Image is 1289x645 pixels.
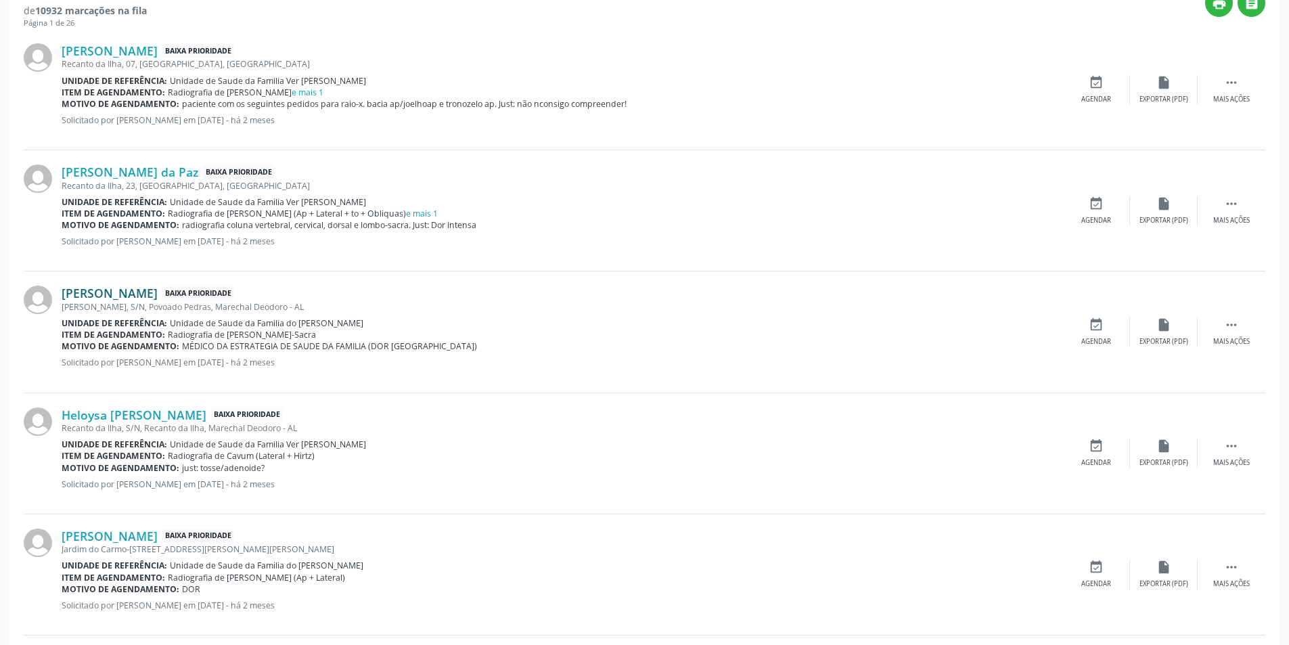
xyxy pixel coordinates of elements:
div: Mais ações [1213,216,1250,225]
div: Recanto da Ilha, 23, [GEOGRAPHIC_DATA], [GEOGRAPHIC_DATA] [62,180,1062,192]
span: Baixa Prioridade [203,165,275,179]
a: [PERSON_NAME] [62,43,158,58]
i:  [1224,196,1239,211]
b: Motivo de agendamento: [62,583,179,595]
i: insert_drive_file [1156,196,1171,211]
div: Exportar (PDF) [1139,216,1188,225]
a: Heloysa [PERSON_NAME] [62,407,206,422]
i: event_available [1089,317,1104,332]
b: Item de agendamento: [62,329,165,340]
span: just: tosse/adenoide? [182,462,265,474]
b: Unidade de referência: [62,560,167,571]
b: Item de agendamento: [62,450,165,462]
span: Baixa Prioridade [162,44,234,58]
strong: 10932 marcações na fila [35,4,147,17]
p: Solicitado por [PERSON_NAME] em [DATE] - há 2 meses [62,357,1062,368]
img: img [24,529,52,557]
b: Motivo de agendamento: [62,219,179,231]
a: [PERSON_NAME] [62,286,158,301]
p: Solicitado por [PERSON_NAME] em [DATE] - há 2 meses [62,479,1062,490]
div: Mais ações [1213,337,1250,347]
b: Item de agendamento: [62,572,165,583]
i:  [1224,75,1239,90]
div: Agendar [1081,337,1111,347]
img: img [24,286,52,314]
div: Recanto da Ilha, 07, [GEOGRAPHIC_DATA], [GEOGRAPHIC_DATA] [62,58,1062,70]
div: Exportar (PDF) [1139,579,1188,589]
i:  [1224,560,1239,575]
span: DOR [182,583,200,595]
i: event_available [1089,75,1104,90]
div: [PERSON_NAME], S/N, Povoado Pedras, Marechal Deodoro - AL [62,301,1062,313]
div: Agendar [1081,95,1111,104]
span: Baixa Prioridade [162,286,234,301]
div: de [24,3,147,18]
b: Unidade de referência: [62,196,167,208]
a: [PERSON_NAME] [62,529,158,543]
a: e mais 1 [292,87,323,98]
div: Jardim do Carmo-[STREET_ADDRESS][PERSON_NAME][PERSON_NAME] [62,543,1062,555]
b: Item de agendamento: [62,87,165,98]
b: Motivo de agendamento: [62,340,179,352]
div: Exportar (PDF) [1139,95,1188,104]
span: Radiografia de [PERSON_NAME] [168,87,323,98]
b: Motivo de agendamento: [62,462,179,474]
span: Unidade de Saude da Familia Ver [PERSON_NAME] [170,439,366,450]
span: Unidade de Saude da Familia do [PERSON_NAME] [170,560,363,571]
img: img [24,43,52,72]
span: Baixa Prioridade [162,529,234,543]
p: Solicitado por [PERSON_NAME] em [DATE] - há 2 meses [62,236,1062,247]
span: Unidade de Saude da Familia do [PERSON_NAME] [170,317,363,329]
i: event_available [1089,196,1104,211]
p: Solicitado por [PERSON_NAME] em [DATE] - há 2 meses [62,600,1062,611]
b: Item de agendamento: [62,208,165,219]
i: insert_drive_file [1156,439,1171,453]
span: Unidade de Saude da Familia Ver [PERSON_NAME] [170,75,366,87]
span: radiografia coluna vertebral, cervical, dorsal e lombo-sacra. Just: Dor intensa [182,219,476,231]
i: event_available [1089,439,1104,453]
div: Agendar [1081,216,1111,225]
div: Página 1 de 26 [24,18,147,29]
div: Agendar [1081,579,1111,589]
span: Radiografia de [PERSON_NAME] (Ap + Lateral) [168,572,345,583]
b: Motivo de agendamento: [62,98,179,110]
div: Recanto da Ilha, S/N, Recanto da Ilha, Marechal Deodoro - AL [62,422,1062,434]
span: Unidade de Saude da Familia Ver [PERSON_NAME] [170,196,366,208]
div: Mais ações [1213,458,1250,468]
i: insert_drive_file [1156,317,1171,332]
div: Exportar (PDF) [1139,458,1188,468]
span: paciente com os seguintes pedidos para raio-x. bacia ap/joelhoap e tronozelo ap. Just: não nconsi... [182,98,627,110]
i: insert_drive_file [1156,560,1171,575]
div: Agendar [1081,458,1111,468]
span: Radiografia de Cavum (Lateral + Hirtz) [168,450,315,462]
b: Unidade de referência: [62,439,167,450]
b: Unidade de referência: [62,317,167,329]
i: insert_drive_file [1156,75,1171,90]
a: [PERSON_NAME] da Paz [62,164,198,179]
a: e mais 1 [406,208,438,219]
div: Exportar (PDF) [1139,337,1188,347]
p: Solicitado por [PERSON_NAME] em [DATE] - há 2 meses [62,114,1062,126]
span: MÉDICO DA ESTRATEGIA DE SAUDE DA FAMILIA (DOR [GEOGRAPHIC_DATA]) [182,340,477,352]
span: Baixa Prioridade [211,408,283,422]
img: img [24,407,52,436]
span: Radiografia de [PERSON_NAME] (Ap + Lateral + to + Obliquas) [168,208,438,219]
img: img [24,164,52,193]
i: event_available [1089,560,1104,575]
span: Radiografia de [PERSON_NAME]-Sacra [168,329,316,340]
i:  [1224,317,1239,332]
div: Mais ações [1213,95,1250,104]
b: Unidade de referência: [62,75,167,87]
i:  [1224,439,1239,453]
div: Mais ações [1213,579,1250,589]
